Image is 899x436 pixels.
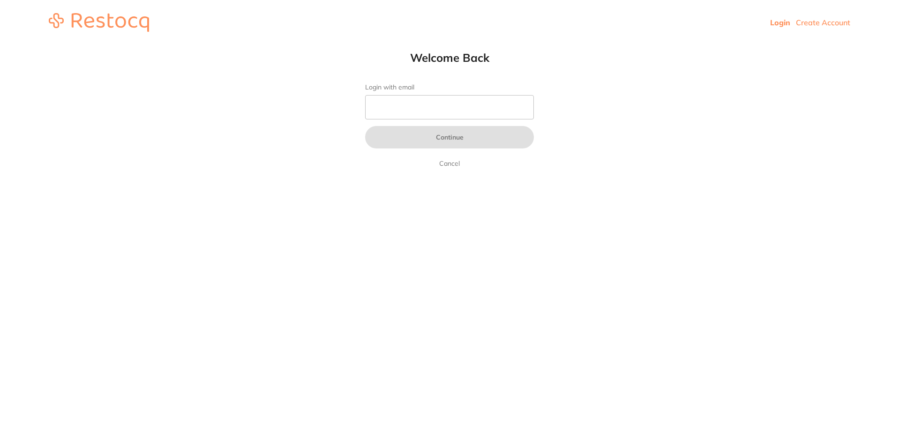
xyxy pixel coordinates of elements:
[365,126,534,148] button: Continue
[346,51,553,65] h1: Welcome Back
[365,83,534,91] label: Login with email
[770,18,790,27] a: Login
[49,13,149,32] img: restocq_logo.svg
[796,18,850,27] a: Create Account
[437,158,462,169] a: Cancel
